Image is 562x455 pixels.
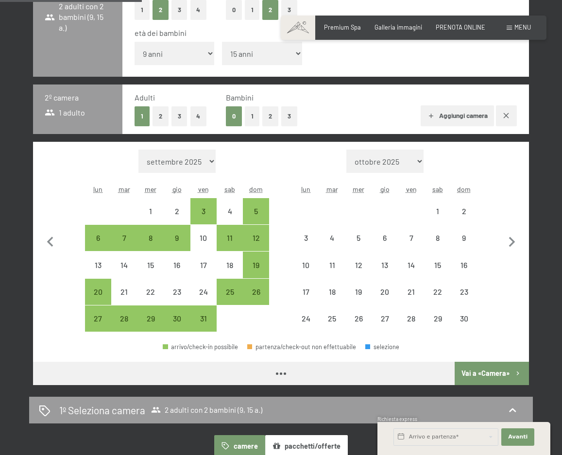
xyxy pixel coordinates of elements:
[508,433,528,441] span: Avanti
[514,23,531,31] span: Menu
[85,252,111,278] div: arrivo/check-in non effettuabile
[45,107,85,118] span: 1 adulto
[377,416,417,422] span: Richiesta express
[319,252,345,278] div: arrivo/check-in non effettuabile
[243,198,269,224] div: arrivo/check-in possibile
[320,261,344,286] div: 11
[292,279,319,305] div: arrivo/check-in non effettuabile
[373,261,397,286] div: 13
[372,305,398,332] div: arrivo/check-in non effettuabile
[451,225,477,251] div: Sun Nov 09 2025
[137,225,164,251] div: Wed Oct 08 2025
[345,279,372,305] div: arrivo/check-in non effettuabile
[301,185,310,193] abbr: lunedì
[292,305,319,332] div: arrivo/check-in non effettuabile
[372,279,398,305] div: Thu Nov 20 2025
[85,252,111,278] div: Mon Oct 13 2025
[375,23,422,31] span: Galleria immagini
[451,279,477,305] div: Sun Nov 23 2025
[406,185,417,193] abbr: venerdì
[164,279,190,305] div: Thu Oct 23 2025
[244,261,268,286] div: 19
[86,288,110,312] div: 20
[372,225,398,251] div: arrivo/check-in non effettuabile
[86,234,110,258] div: 6
[171,106,187,126] button: 3
[319,305,345,332] div: Tue Nov 25 2025
[345,225,372,251] div: arrivo/check-in non effettuabile
[345,279,372,305] div: Wed Nov 19 2025
[399,261,424,286] div: 14
[45,1,111,34] span: 2 adulti con 2 bambini (9, 15 a.)
[217,198,243,224] div: Sat Oct 04 2025
[217,198,243,224] div: arrivo/check-in non effettuabile
[353,185,364,193] abbr: mercoledì
[398,305,425,332] div: Fri Nov 28 2025
[399,288,424,312] div: 21
[165,234,189,258] div: 9
[452,261,476,286] div: 16
[40,150,61,332] button: Mese precedente
[190,305,217,332] div: Fri Oct 31 2025
[451,198,477,224] div: arrivo/check-in non effettuabile
[218,288,242,312] div: 25
[85,305,111,332] div: arrivo/check-in possibile
[320,315,344,339] div: 25
[111,305,137,332] div: Tue Oct 28 2025
[262,106,278,126] button: 2
[190,279,217,305] div: arrivo/check-in non effettuabile
[502,150,522,332] button: Mese successivo
[218,207,242,232] div: 4
[346,315,371,339] div: 26
[224,185,235,193] abbr: sabato
[320,288,344,312] div: 18
[425,252,451,278] div: arrivo/check-in non effettuabile
[137,225,164,251] div: arrivo/check-in possibile
[243,198,269,224] div: Sun Oct 05 2025
[138,234,163,258] div: 8
[85,305,111,332] div: Mon Oct 27 2025
[111,279,137,305] div: Tue Oct 21 2025
[345,225,372,251] div: Wed Nov 05 2025
[451,252,477,278] div: arrivo/check-in non effettuabile
[319,225,345,251] div: arrivo/check-in non effettuabile
[145,185,156,193] abbr: mercoledì
[452,234,476,258] div: 9
[244,234,268,258] div: 12
[137,305,164,332] div: Wed Oct 29 2025
[112,315,136,339] div: 28
[324,23,361,31] span: Premium Spa
[93,185,102,193] abbr: lunedì
[244,207,268,232] div: 5
[85,225,111,251] div: Mon Oct 06 2025
[436,23,485,31] span: PRENOTA ONLINE
[345,305,372,332] div: Wed Nov 26 2025
[164,198,190,224] div: Thu Oct 02 2025
[217,279,243,305] div: arrivo/check-in possibile
[426,207,450,232] div: 1
[190,252,217,278] div: arrivo/check-in non effettuabile
[398,279,425,305] div: Fri Nov 21 2025
[164,225,190,251] div: arrivo/check-in possibile
[191,288,216,312] div: 24
[425,198,451,224] div: Sat Nov 01 2025
[421,105,494,127] button: Aggiungi camera
[135,28,509,38] div: età dei bambini
[137,198,164,224] div: Wed Oct 01 2025
[501,428,534,446] button: Avanti
[190,198,217,224] div: arrivo/check-in possibile
[164,305,190,332] div: Thu Oct 30 2025
[345,252,372,278] div: Wed Nov 12 2025
[137,279,164,305] div: arrivo/check-in non effettuabile
[319,279,345,305] div: arrivo/check-in non effettuabile
[399,315,424,339] div: 28
[243,225,269,251] div: arrivo/check-in possibile
[373,315,397,339] div: 27
[164,225,190,251] div: Thu Oct 09 2025
[281,106,297,126] button: 3
[292,252,319,278] div: arrivo/check-in non effettuabile
[293,288,318,312] div: 17
[451,305,477,332] div: arrivo/check-in non effettuabile
[112,234,136,258] div: 7
[398,279,425,305] div: arrivo/check-in non effettuabile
